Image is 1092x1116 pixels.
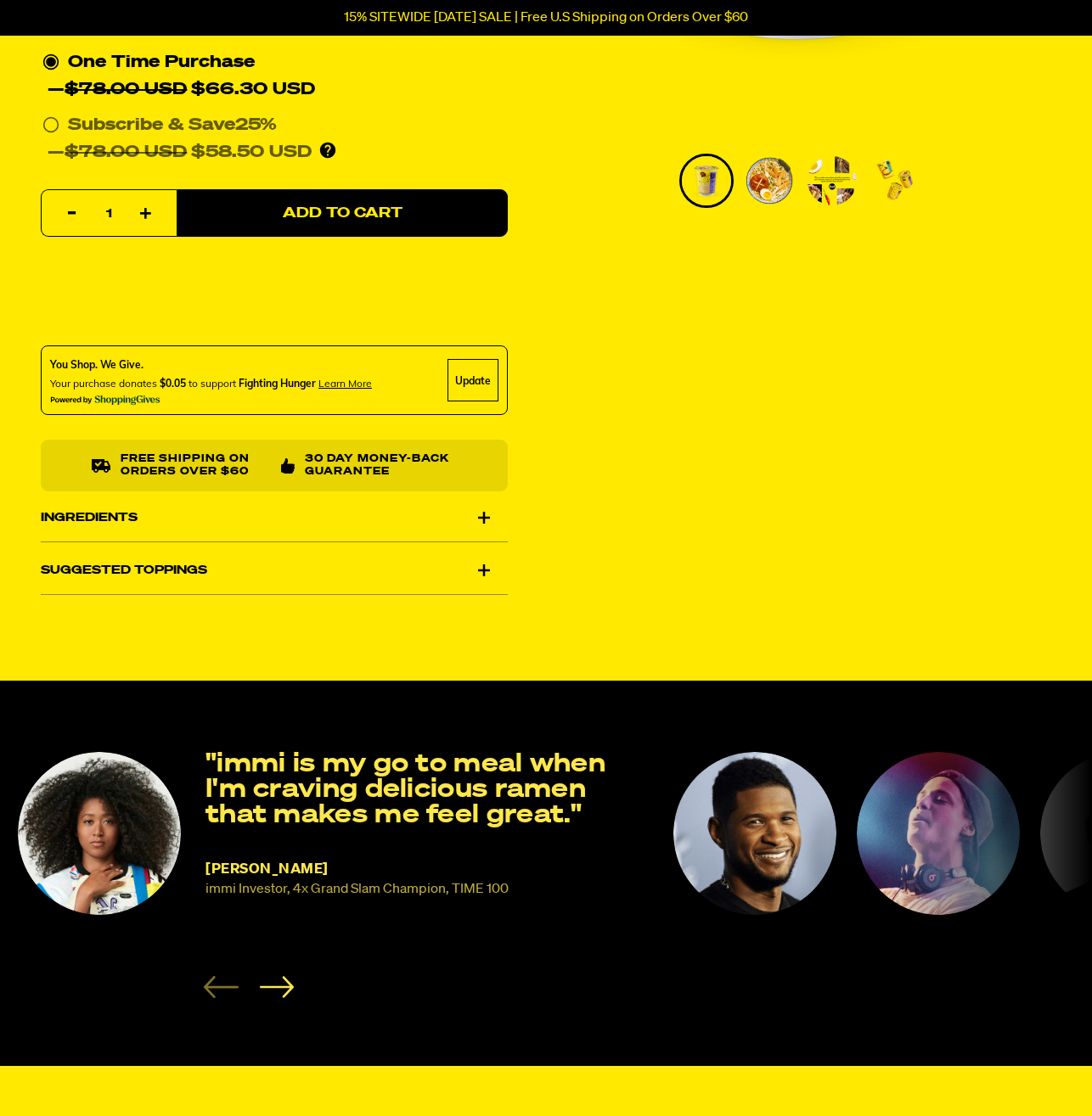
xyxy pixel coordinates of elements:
div: Subscribe & Save [68,112,277,139]
span: Fighting Hunger [239,378,316,390]
img: Naomi Osaka [18,752,181,915]
p: 30 Day Money-Back Guarantee [305,454,457,479]
div: Update Cause Button [447,360,498,402]
del: $78.00 USD [65,81,187,98]
li: 1 of 8 [17,752,652,998]
img: Naomi Osaka [673,752,836,915]
div: One Time Purchase [42,49,506,104]
img: Powered By ShoppingGives [50,395,160,407]
button: Add to Cart [177,190,508,238]
span: to support [189,378,236,390]
div: — [48,76,315,104]
small: immi Investor, 4x Grand Slam Champion, TIME 100 [205,882,509,898]
div: PDP main carousel thumbnails [544,154,1050,208]
span: 25% [235,117,277,134]
span: $0.05 [160,378,186,390]
img: Roasted "Pork" Tonkotsu Cup Ramen [745,156,794,205]
li: Go to slide 2 [742,154,796,208]
div: You Shop. We Give. [50,358,372,373]
li: Go to slide 4 [868,154,922,208]
img: KYGO [857,752,1020,915]
span: $58.50 USD [65,144,312,161]
div: Ingredients [41,494,508,541]
span: Your purchase donates [50,378,157,390]
li: Go to slide 3 [805,154,859,208]
button: Next slide [259,976,294,998]
img: Roasted "Pork" Tonkotsu Cup Ramen [870,156,920,205]
span: [PERSON_NAME] [205,862,329,877]
img: Roasted "Pork" Tonkotsu Cup Ramen [682,156,731,205]
p: 15% SITEWIDE [DATE] SALE | Free U.S Shipping on Orders Over $60 [344,10,748,25]
p: Free shipping on orders over $60 [121,454,267,479]
div: — [48,139,312,166]
del: $78.00 USD [65,144,187,161]
p: "immi is my go to meal when I'm craving delicious ramen that makes me feel great." [205,752,652,828]
img: Roasted "Pork" Tonkotsu Cup Ramen [808,156,857,205]
button: Previous slide [204,976,239,998]
span: $66.30 USD [65,81,315,98]
div: Suggested Toppings [41,547,508,594]
span: Add to Cart [283,206,402,221]
input: quantity [52,191,166,238]
li: Go to slide 1 [679,154,734,208]
span: Learn more about donating [318,378,372,390]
